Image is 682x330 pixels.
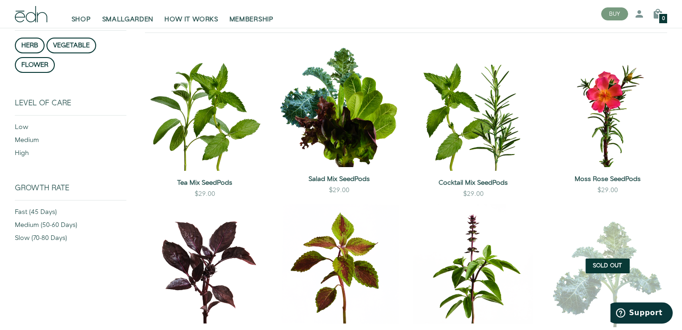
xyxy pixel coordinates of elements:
[15,220,126,233] div: medium (50-60 days)
[413,48,533,171] img: Cocktail Mix SeedPods
[279,175,399,184] a: Salad Mix SeedPods
[72,15,91,24] span: SHOP
[597,186,618,195] div: $29.00
[224,4,279,24] a: MEMBERSHIP
[662,16,665,21] span: 0
[15,99,126,115] div: Level of Care
[102,15,154,24] span: SMALLGARDEN
[15,38,45,53] button: herb
[279,48,399,167] img: Salad Mix SeedPods
[145,48,264,171] img: Tea Mix SeedPods
[413,178,533,188] a: Cocktail Mix SeedPods
[548,48,667,167] img: Moss Rose SeedPods
[279,204,399,324] img: Painted Nettle SeedPods
[15,149,126,162] div: high
[15,136,126,149] div: medium
[463,189,484,199] div: $29.00
[601,7,628,20] button: BUY
[15,207,126,220] div: fast (45 days)
[15,123,126,136] div: low
[15,57,55,73] button: flower
[329,186,349,195] div: $29.00
[593,263,622,269] span: Sold Out
[548,204,667,327] img: Kale SeedPods
[145,178,264,188] a: Tea Mix SeedPods
[164,15,218,24] span: HOW IT WORKS
[66,4,97,24] a: SHOP
[145,204,264,324] img: Purple Basil SeedPods
[195,189,215,199] div: $29.00
[548,175,667,184] a: Moss Rose SeedPods
[413,204,533,324] img: Thai Basil SeedPods
[46,38,96,53] button: vegetable
[97,4,159,24] a: SMALLGARDEN
[159,4,223,24] a: HOW IT WORKS
[15,233,126,246] div: slow (70-80 days)
[230,15,274,24] span: MEMBERSHIP
[610,302,673,325] iframe: Opens a widget where you can find more information
[15,184,126,200] div: Growth Rate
